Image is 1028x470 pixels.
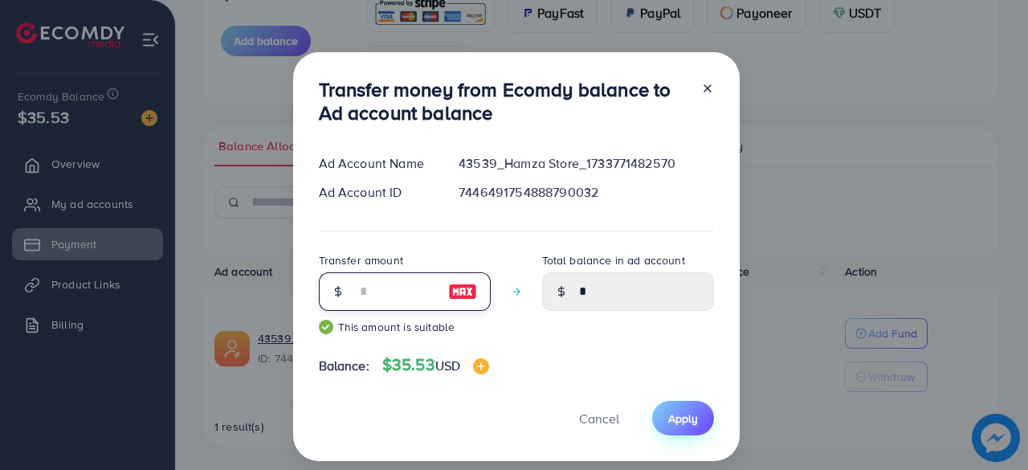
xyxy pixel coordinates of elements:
[319,319,491,335] small: This amount is suitable
[382,355,489,375] h4: $35.53
[473,358,489,374] img: image
[306,154,447,173] div: Ad Account Name
[559,401,639,435] button: Cancel
[668,411,698,427] span: Apply
[542,252,685,268] label: Total balance in ad account
[579,410,619,427] span: Cancel
[446,183,726,202] div: 7446491754888790032
[319,357,369,375] span: Balance:
[652,401,714,435] button: Apply
[319,78,688,125] h3: Transfer money from Ecomdy balance to Ad account balance
[306,183,447,202] div: Ad Account ID
[319,252,403,268] label: Transfer amount
[319,320,333,334] img: guide
[435,357,460,374] span: USD
[448,282,477,301] img: image
[446,154,726,173] div: 43539_Hamza Store_1733771482570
